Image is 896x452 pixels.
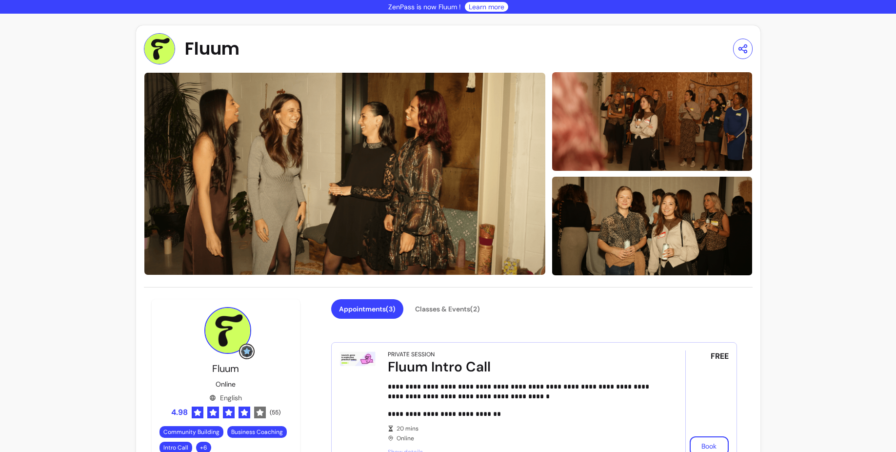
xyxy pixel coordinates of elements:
button: Classes & Events(2) [407,299,488,319]
div: English [209,393,242,403]
div: Private Session [388,350,435,358]
a: Learn more [469,2,504,12]
img: Provider image [204,307,251,354]
img: Provider image [144,33,175,64]
img: Grow [241,346,253,357]
span: ( 55 ) [270,409,280,416]
span: Business Coaching [231,428,283,436]
span: 20 mins [397,425,658,432]
span: FREE [711,350,729,362]
img: image-2 [552,176,753,277]
div: Fluum Intro Call [388,358,658,376]
span: 4.98 [171,407,188,418]
p: ZenPass is now Fluum ! [388,2,461,12]
span: Community Building [163,428,219,436]
img: image-0 [144,72,546,275]
img: Fluum Intro Call [339,350,376,367]
span: Intro Call [163,444,188,452]
button: Appointments(3) [331,299,403,319]
span: Fluum [212,362,239,375]
div: Online [388,425,658,442]
img: image-1 [552,71,753,172]
p: Online [216,379,236,389]
span: Fluum [185,39,239,59]
span: + 6 [198,444,209,452]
